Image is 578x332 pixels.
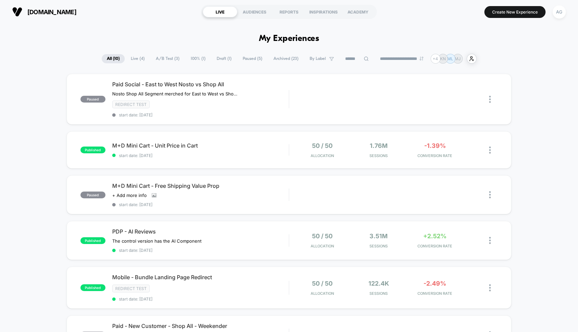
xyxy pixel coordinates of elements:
[212,54,237,63] span: Draft ( 1 )
[489,284,491,291] img: close
[112,142,289,149] span: M+D Mini Cart - Unit Price in Cart
[80,192,105,198] span: paused
[341,6,375,17] div: ACADEMY
[112,296,289,302] span: start date: [DATE]
[237,6,272,17] div: AUDIENCES
[112,202,289,207] span: start date: [DATE]
[112,238,201,244] span: The control version has the AI Component
[551,5,568,19] button: AG
[151,54,185,63] span: A/B Test ( 3 )
[112,248,289,253] span: start date: [DATE]
[259,34,319,44] h1: My Experiences
[126,54,150,63] span: Live ( 4 )
[553,5,566,19] div: AG
[268,54,304,63] span: Archived ( 23 )
[306,6,341,17] div: INSPIRATIONS
[310,56,326,61] span: By Label
[112,153,289,158] span: start date: [DATE]
[112,274,289,281] span: Mobile - Bundle Landing Page Redirect
[312,142,333,149] span: 50 / 50
[312,280,333,287] span: 50 / 50
[489,147,491,154] img: close
[352,291,405,296] span: Sessions
[102,54,125,63] span: All ( 10 )
[408,153,461,158] span: CONVERSION RATE
[238,54,267,63] span: Paused ( 5 )
[27,8,76,16] span: [DOMAIN_NAME]
[431,54,440,64] div: + 4
[352,153,405,158] span: Sessions
[424,142,446,149] span: -1.39%
[440,56,446,61] p: KN
[112,81,289,88] span: Paid Social - East to West Nosto vs Shop All
[112,101,150,108] span: Redirect Test
[203,6,237,17] div: LIVE
[112,112,289,117] span: start date: [DATE]
[80,96,105,103] span: paused
[80,237,105,244] span: published
[112,193,147,198] span: + Add more info
[186,54,211,63] span: 100% ( 1 )
[455,56,461,61] p: MJ
[424,280,446,287] span: -2.49%
[311,291,334,296] span: Allocation
[368,280,389,287] span: 122.4k
[12,7,22,17] img: Visually logo
[311,244,334,248] span: Allocation
[352,244,405,248] span: Sessions
[272,6,306,17] div: REPORTS
[408,244,461,248] span: CONVERSION RATE
[423,233,447,240] span: +2.52%
[489,237,491,244] img: close
[484,6,546,18] button: Create New Experience
[370,142,388,149] span: 1.76M
[112,182,289,189] span: M+D Mini Cart - Free Shipping Value Prop
[489,96,491,103] img: close
[80,284,105,291] span: published
[311,153,334,158] span: Allocation
[419,57,424,61] img: end
[112,228,289,235] span: PDP - AI Reviews
[408,291,461,296] span: CONVERSION RATE
[369,233,388,240] span: 3.51M
[10,6,78,17] button: [DOMAIN_NAME]
[312,233,333,240] span: 50 / 50
[80,147,105,153] span: published
[112,323,289,329] span: Paid - New Customer - Shop All - Weekender
[489,191,491,198] img: close
[112,91,238,96] span: Nosto Shop All Segment merched for East to West vs Shop All Standard
[112,285,150,292] span: Redirect Test
[447,56,453,61] p: ML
